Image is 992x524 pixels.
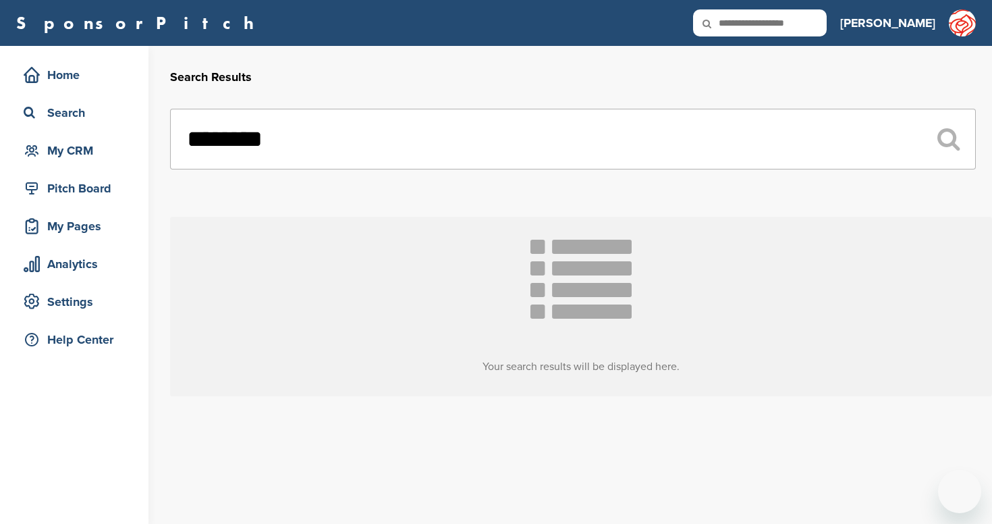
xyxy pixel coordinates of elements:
a: Help Center [13,324,135,355]
a: SponsorPitch [16,14,263,32]
a: Pitch Board [13,173,135,204]
div: My CRM [20,138,135,163]
a: Search [13,97,135,128]
div: Pitch Board [20,176,135,201]
div: Search [20,101,135,125]
h2: Search Results [170,68,976,86]
a: Home [13,59,135,90]
div: Settings [20,290,135,314]
a: [PERSON_NAME] [840,8,935,38]
div: My Pages [20,214,135,238]
div: Home [20,63,135,87]
a: My Pages [13,211,135,242]
a: Analytics [13,248,135,280]
a: Settings [13,286,135,317]
iframe: Button to launch messaging window [938,470,981,513]
h3: Your search results will be displayed here. [170,359,992,375]
div: Help Center [20,327,135,352]
div: Analytics [20,252,135,276]
h3: [PERSON_NAME] [840,14,935,32]
a: My CRM [13,135,135,166]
